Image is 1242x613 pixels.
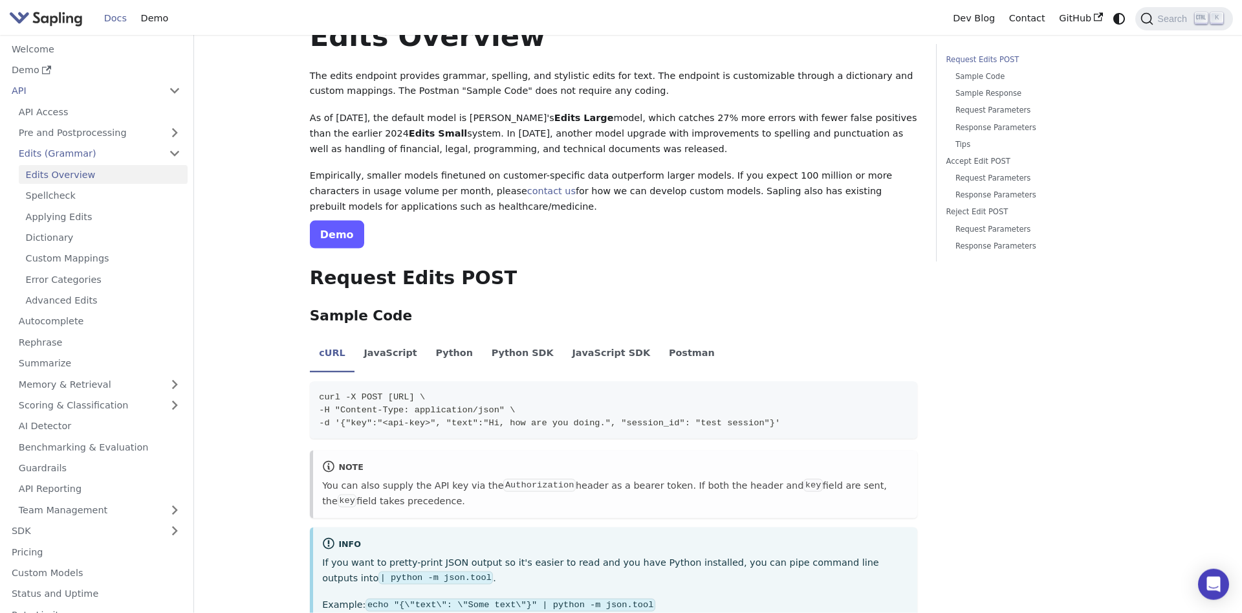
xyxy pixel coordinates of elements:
a: Sample Code [955,71,1117,83]
p: You can also supply the API key via the header as a bearer token. If both the header and field ar... [322,478,908,509]
span: -d '{"key":"<api-key>", "text":"Hi, how are you doing.", "session_id": "test session"}' [319,418,780,428]
strong: Edits Large [554,113,614,123]
a: Dictionary [19,228,188,247]
a: Summarize [12,354,188,373]
div: Open Intercom Messenger [1198,569,1229,600]
a: Tips [955,139,1117,151]
li: JavaScript [354,337,426,373]
a: Response Parameters [955,189,1117,201]
li: JavaScript SDK [563,337,660,373]
div: note [322,460,908,476]
a: Response Parameters [955,240,1117,252]
a: Dev Blog [946,8,1001,28]
a: API Reporting [12,480,188,498]
button: Switch between dark and light mode (currently system mode) [1110,9,1129,28]
a: Rephrase [12,333,188,351]
p: If you want to pretty-print JSON output so it's easier to read and you have Python installed, you... [322,555,908,586]
li: cURL [310,337,354,373]
a: Sample Response [955,87,1117,100]
a: Request Parameters [955,223,1117,236]
span: -H "Content-Type: application/json" \ [319,405,515,415]
a: Memory & Retrieval [12,375,188,394]
code: key [803,479,822,492]
a: Edits (Grammar) [12,144,188,163]
p: The edits endpoint provides grammar, spelling, and stylistic edits for text. The endpoint is cust... [310,69,918,100]
a: Custom Mappings [19,249,188,268]
a: Custom Models [5,564,188,583]
a: GitHub [1052,8,1109,28]
a: API [5,82,162,100]
kbd: K [1210,12,1223,24]
a: Applying Edits [19,207,188,226]
a: Request Edits POST [946,54,1122,66]
code: Authorization [503,479,575,492]
a: Reject Edit POST [946,206,1122,218]
p: Empirically, smaller models finetuned on customer-specific data outperform larger models. If you ... [310,168,918,214]
a: Welcome [5,39,188,58]
span: curl -X POST [URL] \ [319,392,425,402]
a: API Access [12,102,188,121]
h2: Request Edits POST [310,267,918,290]
li: Python [426,337,482,373]
button: Search (Ctrl+K) [1135,7,1232,30]
p: As of [DATE], the default model is [PERSON_NAME]'s model, which catches 27% more errors with fewe... [310,111,918,157]
p: Example: [322,597,908,613]
strong: Edits Small [409,128,467,139]
code: key [338,495,356,507]
a: Accept Edit POST [946,155,1122,168]
span: Search [1153,14,1195,24]
a: Error Categories [19,270,188,289]
a: Edits Overview [19,165,188,184]
li: Postman [660,337,724,373]
h1: Edits Overview [310,19,918,54]
a: Response Parameters [955,122,1117,134]
code: | python -m json.tool [378,572,493,585]
a: Guardrails [12,459,188,478]
a: Pricing [5,542,188,561]
a: Pre and Postprocessing [12,124,188,142]
h3: Sample Code [310,307,918,325]
a: Docs [97,8,134,28]
a: Demo [310,221,364,249]
img: Sapling.ai [9,9,83,28]
a: Request Parameters [955,104,1117,117]
code: echo "{\"text\": \"Some text\"}" | python -m json.tool [365,599,655,612]
a: Autocomplete [12,312,188,331]
button: Expand sidebar category 'SDK' [162,522,188,541]
a: AI Detector [12,417,188,436]
a: SDK [5,522,162,541]
a: contact us [527,186,576,196]
a: Request Parameters [955,172,1117,184]
li: Python SDK [482,337,563,373]
a: Demo [134,8,175,28]
a: Contact [1002,8,1052,28]
a: Spellcheck [19,186,188,205]
a: Demo [5,61,188,80]
a: Benchmarking & Evaluation [12,438,188,456]
a: Status and Uptime [5,585,188,603]
a: Sapling.ai [9,9,87,28]
a: Advanced Edits [19,291,188,310]
a: Scoring & Classification [12,396,188,415]
button: Collapse sidebar category 'API' [162,82,188,100]
div: info [322,537,908,553]
a: Team Management [12,500,188,519]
